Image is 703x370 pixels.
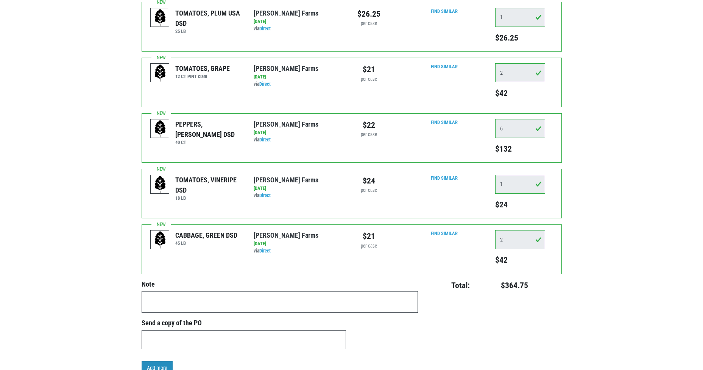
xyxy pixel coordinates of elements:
input: Qty [495,8,545,27]
a: Find Similar [431,119,458,125]
a: [PERSON_NAME] Farms [254,176,318,184]
div: via [254,25,346,33]
h6: 18 LB [175,195,242,201]
a: Direct [259,137,271,143]
div: per case [357,20,380,27]
input: Qty [495,63,545,82]
h6: 40 CT [175,140,242,145]
h6: 45 LB [175,240,237,246]
input: Qty [495,119,545,138]
div: [DATE] [254,129,346,136]
h4: Note [142,280,418,288]
a: Find Similar [431,175,458,181]
div: [DATE] [254,74,346,81]
h5: $24 [495,200,545,210]
input: Qty [495,175,545,194]
img: placeholder-variety-43d6402dacf2d531de610a020419775a.svg [151,8,170,27]
div: $26.25 [357,8,380,20]
div: TOMATOES, VINERIPE DSD [175,175,242,195]
div: CABBAGE, GREEN DSD [175,230,237,240]
h5: $42 [495,255,545,265]
div: per case [357,187,380,194]
div: $21 [357,63,380,75]
div: via [254,81,346,88]
h5: $132 [495,144,545,154]
div: via [254,248,346,255]
div: per case [357,131,380,138]
div: via [254,136,346,144]
h4: $364.75 [474,281,528,290]
div: PEPPERS, [PERSON_NAME] DSD [175,119,242,140]
a: Direct [259,81,271,87]
h5: $42 [495,88,545,98]
a: Find Similar [431,230,458,236]
a: [PERSON_NAME] Farms [254,231,318,239]
div: [DATE] [254,18,346,25]
a: Direct [259,26,271,31]
div: TOMATOES, PLUM USA DSD [175,8,242,28]
div: per case [357,243,380,250]
img: placeholder-variety-43d6402dacf2d531de610a020419775a.svg [151,175,170,194]
h3: Send a copy of the PO [142,319,346,327]
a: Direct [259,193,271,198]
a: Find Similar [431,8,458,14]
a: [PERSON_NAME] Farms [254,64,318,72]
div: $22 [357,119,380,131]
h5: $26.25 [495,33,545,43]
img: placeholder-variety-43d6402dacf2d531de610a020419775a.svg [151,64,170,83]
a: Direct [259,248,271,254]
div: $21 [357,230,380,242]
div: per case [357,76,380,83]
div: via [254,192,346,199]
input: Qty [495,230,545,249]
a: Find Similar [431,64,458,69]
img: placeholder-variety-43d6402dacf2d531de610a020419775a.svg [151,230,170,249]
h4: Total: [430,281,470,290]
a: [PERSON_NAME] Farms [254,120,318,128]
div: [DATE] [254,185,346,192]
a: [PERSON_NAME] Farms [254,9,318,17]
div: $24 [357,175,380,187]
h6: 25 LB [175,28,242,34]
div: [DATE] [254,240,346,248]
div: TOMATOES, GRAPE [175,63,230,74]
h6: 12 CT PINT clam [175,74,230,79]
img: placeholder-variety-43d6402dacf2d531de610a020419775a.svg [151,119,170,138]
